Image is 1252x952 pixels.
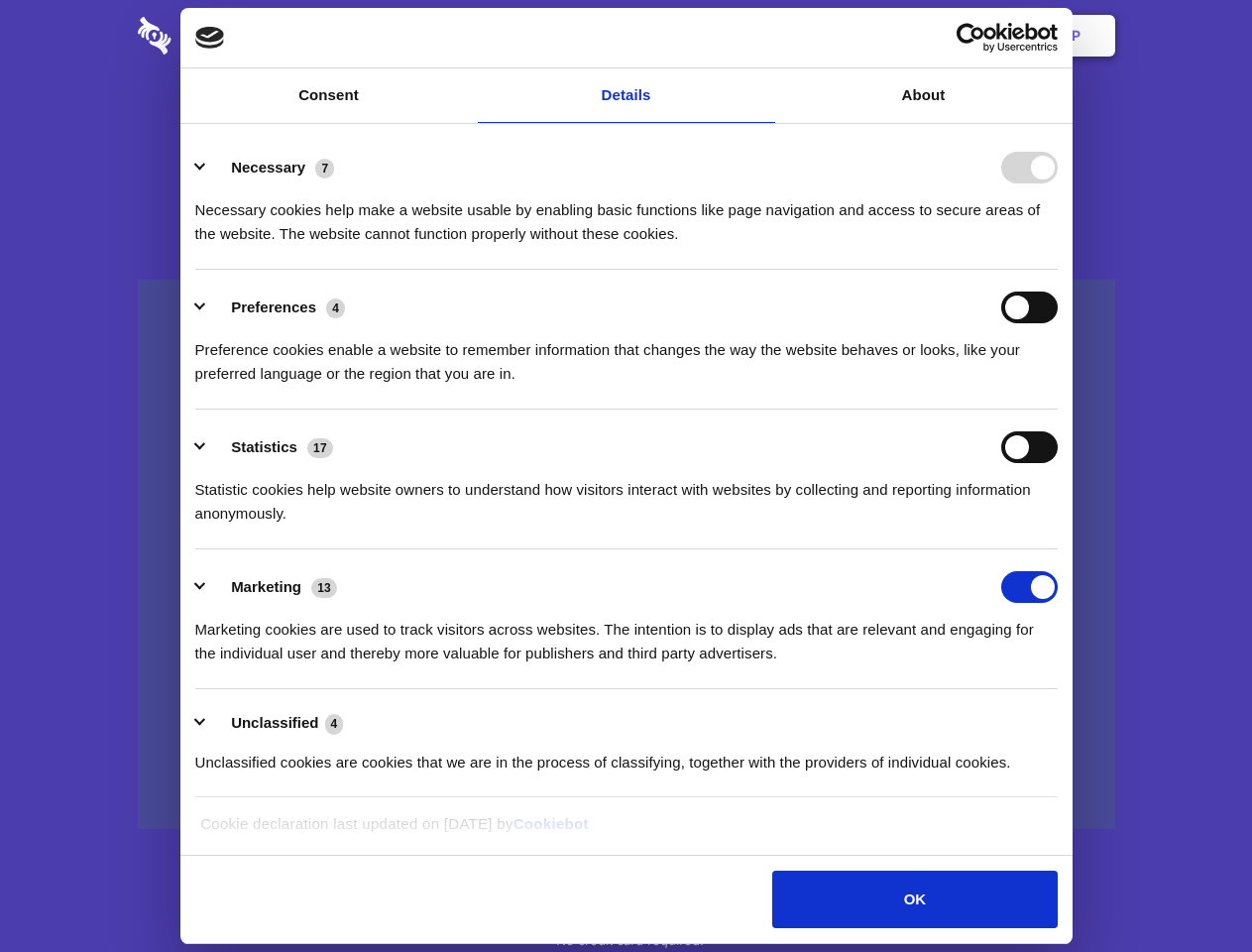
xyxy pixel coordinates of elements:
button: Necessary (7) [195,152,347,183]
h4: Auto-redaction of sensitive data, encrypted data sharing and self-destructing private chats. Shar... [138,180,1115,246]
a: Wistia video thumbnail [138,280,1115,830]
a: Contact [804,5,895,66]
label: Preferences [231,298,316,315]
label: Necessary [231,159,305,176]
div: Necessary cookies help make a website usable by enabling basic functions like page navigation and... [195,183,1058,246]
span: 4 [326,298,345,318]
button: Preferences (4) [195,292,358,323]
button: Unclassified (4) [195,711,356,736]
span: 4 [325,714,344,734]
a: About [775,68,1073,123]
label: Marketing [231,578,301,595]
button: OK [772,871,1057,928]
span: 7 [315,159,334,178]
span: 17 [307,438,333,458]
div: Cookie declaration last updated on [DATE] by [185,812,1067,851]
a: Details [478,68,775,123]
label: Statistics [231,438,297,455]
h1: Eliminate Slack Data Loss. [138,89,1115,161]
a: Login [899,5,985,66]
a: Consent [180,68,478,123]
a: Usercentrics Cookiebot - opens in a new window [884,23,1058,53]
span: 13 [311,578,337,598]
iframe: Drift Widget Chat Controller [1153,853,1228,928]
img: logo [195,27,225,49]
a: Pricing [582,5,668,66]
img: logo-wordmark-white-trans-d4663122ce5f474addd5e946df7df03e33cb6a1c49d2221995e7729f52c070b2.svg [138,17,307,55]
a: Cookiebot [513,815,589,832]
div: Unclassified cookies are cookies that we are in the process of classifying, together with the pro... [195,736,1058,774]
div: Preference cookies enable a website to remember information that changes the way the website beha... [195,323,1058,386]
div: Statistic cookies help website owners to understand how visitors interact with websites by collec... [195,463,1058,526]
button: Marketing (13) [195,571,350,603]
button: Statistics (17) [195,431,346,463]
div: Marketing cookies are used to track visitors across websites. The intention is to display ads tha... [195,603,1058,665]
